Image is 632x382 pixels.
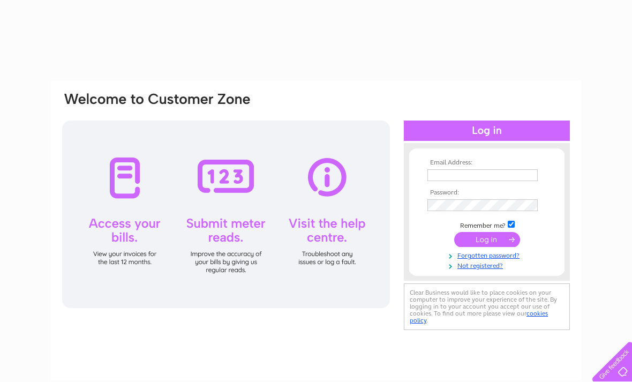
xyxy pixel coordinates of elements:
input: Submit [454,232,520,247]
th: Email Address: [425,159,549,167]
a: Forgotten password? [427,250,549,260]
a: Not registered? [427,260,549,270]
div: Clear Business would like to place cookies on your computer to improve your experience of the sit... [404,283,570,330]
td: Remember me? [425,219,549,230]
a: cookies policy [410,310,548,324]
th: Password: [425,189,549,197]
